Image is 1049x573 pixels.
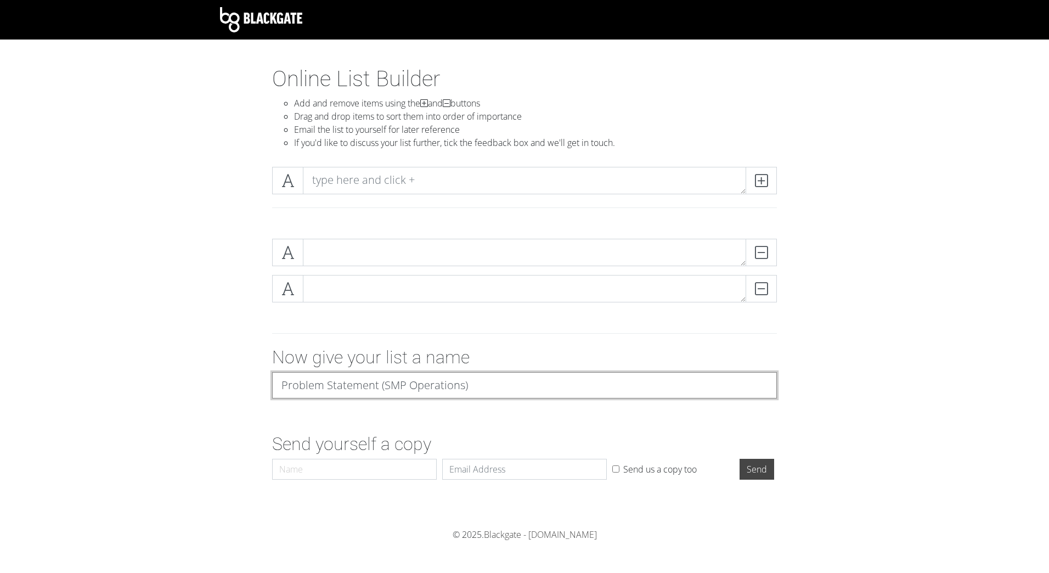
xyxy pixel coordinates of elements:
input: Send [740,459,774,480]
input: Name [272,459,437,480]
input: Email Address [442,459,607,480]
div: © 2025. [220,528,829,541]
li: Drag and drop items to sort them into order of importance [294,110,777,123]
h1: Online List Builder [272,66,777,92]
label: Send us a copy too [623,463,697,476]
a: Blackgate - [DOMAIN_NAME] [484,529,597,541]
li: Add and remove items using the and buttons [294,97,777,110]
h2: Send yourself a copy [272,434,777,454]
img: Blackgate [220,7,302,32]
li: Email the list to yourself for later reference [294,123,777,136]
h2: Now give your list a name [272,347,777,368]
input: My amazing list... [272,372,777,398]
li: If you'd like to discuss your list further, tick the feedback box and we'll get in touch. [294,136,777,149]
